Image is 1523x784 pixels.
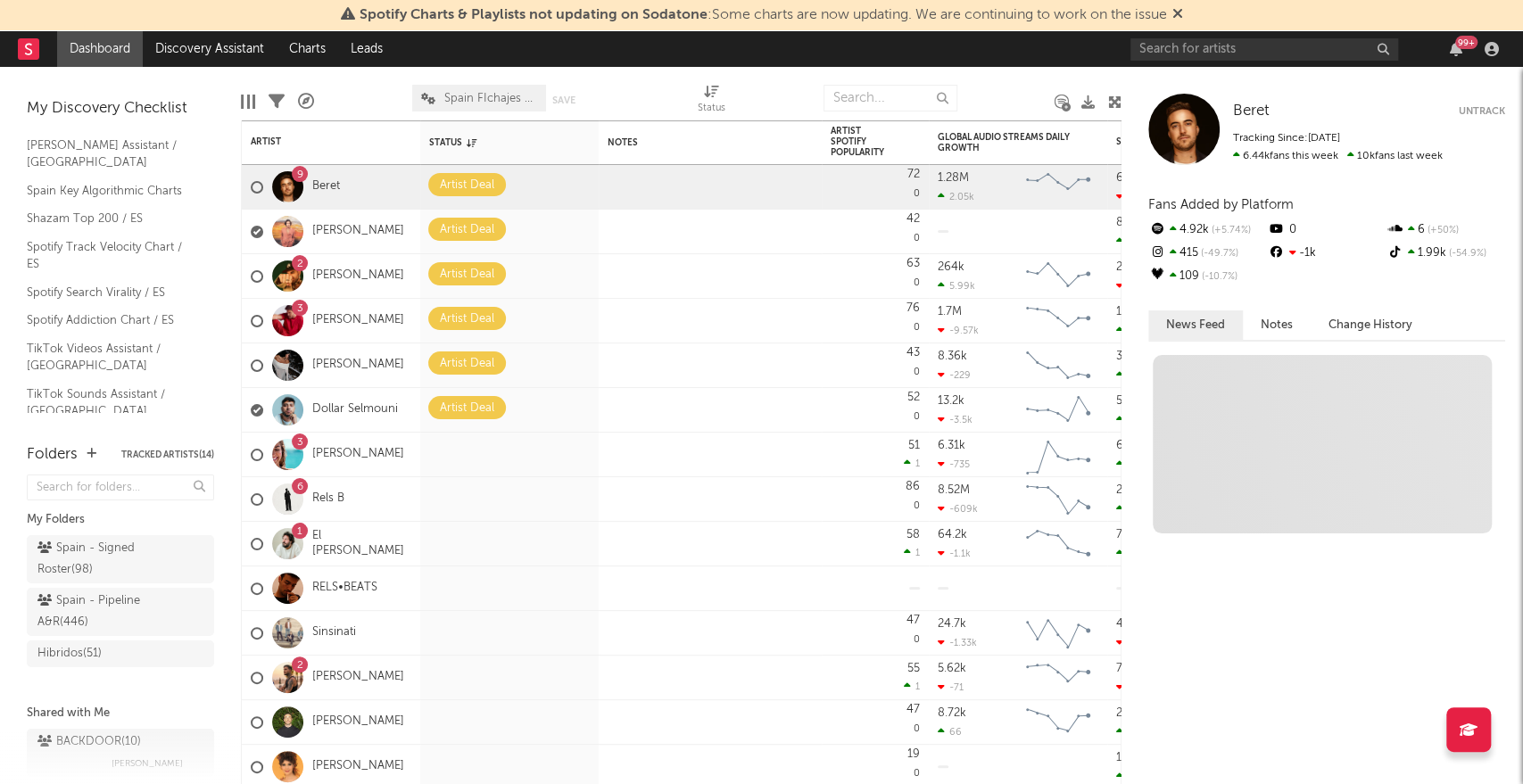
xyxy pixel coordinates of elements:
[906,529,920,541] div: 58
[907,169,920,180] div: 72
[440,175,494,196] div: Artist Deal
[1267,242,1386,265] div: -1k
[312,625,356,640] a: Sinsinati
[915,682,920,692] span: 1
[831,343,920,387] div: 0
[1233,103,1270,120] a: Beret
[1018,433,1098,477] svg: Chart title
[1311,310,1430,340] button: Change History
[57,31,143,67] a: Dashboard
[1209,226,1251,235] span: +5.74 %
[27,509,214,531] div: My Folders
[907,663,920,674] div: 55
[1243,310,1311,340] button: Notes
[27,209,196,228] a: Shazam Top 200 / ES
[915,549,920,558] span: 1
[1425,226,1459,235] span: +50 %
[938,325,979,336] div: -9.57k
[312,313,404,328] a: [PERSON_NAME]
[251,136,385,147] div: Artist
[312,670,404,685] a: [PERSON_NAME]
[312,491,344,507] a: Rels B
[1198,249,1238,259] span: -49.7 %
[360,8,1167,22] span: : Some charts are now updating. We are continuing to work on the issue
[938,681,964,693] div: -71
[312,447,404,462] a: [PERSON_NAME]
[907,392,920,403] div: 52
[1018,343,1098,388] svg: Chart title
[938,440,965,451] div: 6.31k
[938,172,969,184] div: 1.28M
[1018,388,1098,433] svg: Chart title
[938,458,970,470] div: -735
[1018,700,1098,745] svg: Chart title
[312,714,404,730] a: [PERSON_NAME]
[1018,522,1098,566] svg: Chart title
[831,388,920,432] div: 0
[1148,219,1267,242] div: 4.92k
[429,137,545,148] div: Status
[440,219,494,241] div: Artist Deal
[1199,272,1237,282] span: -10.7 %
[312,402,398,417] a: Dollar Selmouni
[938,414,973,425] div: -3.5k
[831,299,920,342] div: 0
[27,384,196,421] a: TikTok Sounds Assistant / [GEOGRAPHIC_DATA]
[27,444,78,466] div: Folders
[907,748,920,760] div: 19
[27,237,196,274] a: Spotify Track Velocity Chart / ES
[440,264,494,285] div: Artist Deal
[1018,656,1098,700] svg: Chart title
[1455,36,1477,49] div: 99 +
[1172,8,1183,22] span: Dismiss
[1018,611,1098,656] svg: Chart title
[915,459,920,469] span: 1
[1233,103,1270,119] span: Beret
[938,726,962,738] div: 66
[312,581,377,596] a: RELS•BEATS
[938,351,967,362] div: 8.36k
[552,95,575,105] button: Save
[1386,242,1505,265] div: 1.99k
[27,640,214,667] a: Hibridos(51)
[938,261,964,273] div: 264k
[831,165,920,209] div: 0
[938,618,966,630] div: 24.7k
[112,753,183,774] span: [PERSON_NAME]
[1018,165,1098,210] svg: Chart title
[338,31,395,67] a: Leads
[269,76,285,128] div: Filters
[1446,249,1486,259] span: -54.9 %
[37,643,102,664] div: Hibridos ( 51 )
[27,310,196,330] a: Spotify Addiction Chart / ES
[312,179,340,194] a: Beret
[312,224,404,239] a: [PERSON_NAME]
[906,347,920,359] div: 43
[27,535,214,583] a: Spain - Signed Roster(98)
[440,398,494,419] div: Artist Deal
[27,729,214,777] a: BACKDOOR(10)[PERSON_NAME]
[938,369,971,381] div: -229
[312,529,411,559] a: El [PERSON_NAME]
[908,440,920,451] div: 51
[831,126,893,158] div: Artist Spotify Popularity
[906,258,920,269] div: 63
[938,548,971,559] div: -1.1k
[608,137,786,148] div: Notes
[27,283,196,302] a: Spotify Search Virality / ES
[27,181,196,201] a: Spain Key Algorithmic Charts
[938,503,978,515] div: -609k
[312,759,404,774] a: [PERSON_NAME]
[241,76,255,128] div: Edit Columns
[1148,265,1267,288] div: 109
[444,93,537,104] span: Spain FIchajes Ok
[1267,219,1386,242] div: 0
[938,191,974,202] div: 2.05k
[1233,133,1340,144] span: Tracking Since: [DATE]
[1130,38,1398,61] input: Search for artists
[27,588,214,636] a: Spain - Pipeline A&R(446)
[1018,477,1098,522] svg: Chart title
[831,254,920,298] div: 0
[906,302,920,314] div: 76
[27,475,214,500] input: Search for folders...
